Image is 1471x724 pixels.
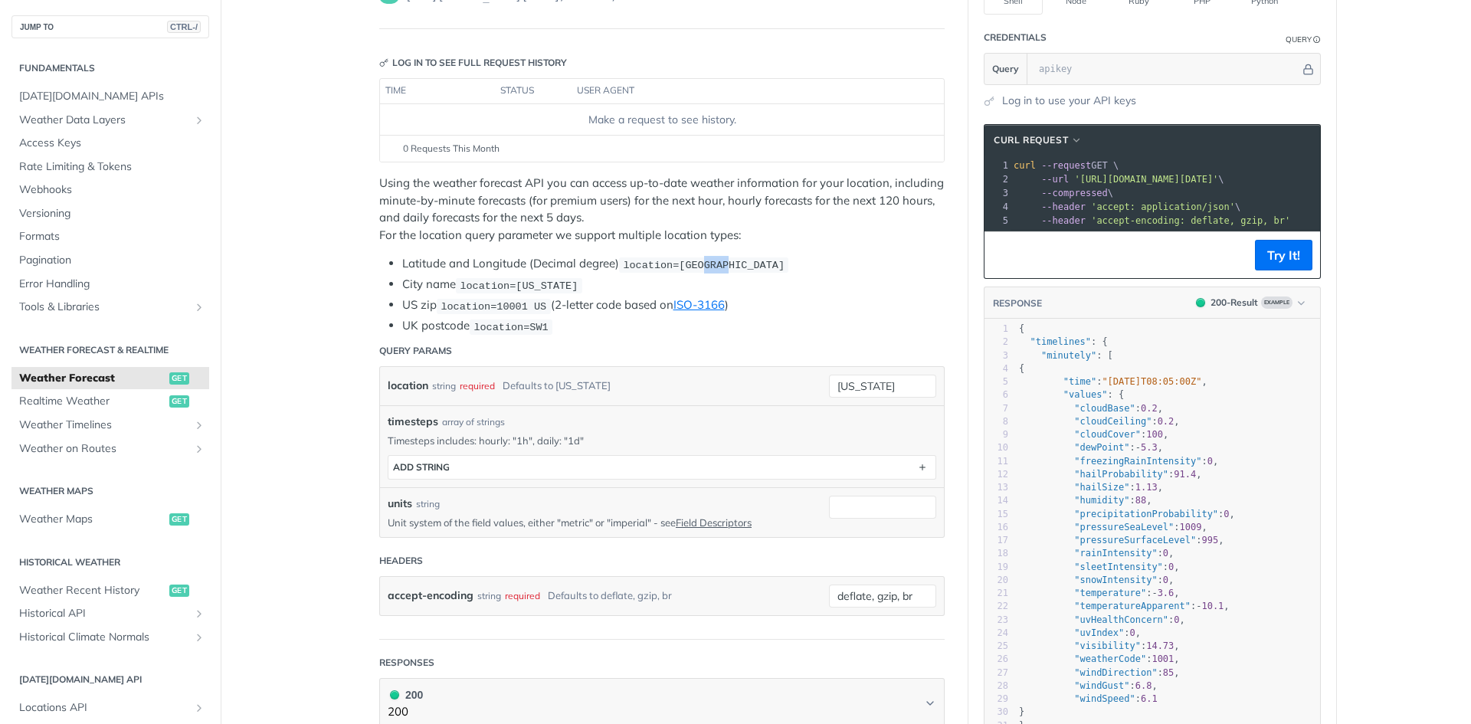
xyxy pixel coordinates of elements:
[984,587,1008,600] div: 21
[19,418,189,433] span: Weather Timelines
[19,300,189,315] span: Tools & Libraries
[1019,482,1163,493] span: : ,
[1074,535,1196,545] span: "pressureSurfaceLevel"
[988,133,1088,148] button: cURL Request
[379,56,567,70] div: Log in to see full request history
[1074,640,1141,651] span: "visibility"
[11,673,209,686] h2: [DATE][DOMAIN_NAME] API
[1158,588,1175,598] span: 3.6
[1255,240,1312,270] button: Try It!
[1019,548,1174,559] span: : ,
[1201,601,1224,611] span: 10.1
[1002,93,1136,109] a: Log in to use your API keys
[1019,588,1180,598] span: : ,
[1074,627,1124,638] span: "uvIndex"
[1019,336,1108,347] span: : {
[984,561,1008,574] div: 19
[1188,295,1312,310] button: 200200-ResultExample
[11,296,209,319] a: Tools & LibrariesShow subpages for Tools & Libraries
[379,58,388,67] svg: Key
[1031,54,1300,84] input: apikey
[984,653,1008,666] div: 26
[11,508,209,531] a: Weather Mapsget
[1201,535,1218,545] span: 995
[1019,693,1158,704] span: :
[1074,601,1191,611] span: "temperatureApparent"
[984,547,1008,560] div: 18
[169,585,189,597] span: get
[1019,522,1207,532] span: : ,
[992,62,1019,76] span: Query
[1019,706,1024,717] span: }
[11,225,209,248] a: Formats
[11,61,209,75] h2: Fundamentals
[11,85,209,108] a: [DATE][DOMAIN_NAME] APIs
[19,182,205,198] span: Webhooks
[1019,416,1180,427] span: : ,
[984,455,1008,468] div: 11
[1196,298,1205,307] span: 200
[19,136,205,151] span: Access Keys
[1019,509,1235,519] span: : ,
[380,79,495,103] th: time
[1019,627,1141,638] span: : ,
[984,336,1008,349] div: 2
[1041,215,1086,226] span: --header
[1158,416,1175,427] span: 0.2
[1091,201,1235,212] span: 'accept: application/json'
[1135,495,1146,506] span: 88
[1014,160,1036,171] span: curl
[11,109,209,132] a: Weather Data LayersShow subpages for Weather Data Layers
[432,375,456,397] div: string
[19,277,205,292] span: Error Handling
[19,394,165,409] span: Realtime Weather
[1019,389,1124,400] span: : {
[402,296,945,314] li: US zip (2-letter code based on )
[19,229,205,244] span: Formats
[984,402,1008,415] div: 7
[984,468,1008,481] div: 12
[548,585,672,607] div: Defaults to deflate, gzip, br
[1141,442,1158,453] span: 5.3
[11,156,209,179] a: Rate Limiting & Tokens
[402,276,945,293] li: City name
[1074,548,1157,559] span: "rainIntensity"
[19,89,205,104] span: [DATE][DOMAIN_NAME] APIs
[984,362,1008,375] div: 4
[1041,201,1086,212] span: --header
[984,706,1008,719] div: 30
[11,579,209,602] a: Weather Recent Historyget
[1074,416,1152,427] span: "cloudCeiling"
[1168,562,1174,572] span: 0
[1019,654,1180,664] span: : ,
[1019,495,1152,506] span: : ,
[1019,575,1174,585] span: : ,
[984,415,1008,428] div: 8
[1091,215,1290,226] span: 'accept-encoding: deflate, gzip, br'
[379,656,434,670] div: Responses
[388,516,806,529] p: Unit system of the field values, either "metric" or "imperial" - see
[1041,174,1069,185] span: --url
[193,702,205,714] button: Show subpages for Locations API
[11,437,209,460] a: Weather on RoutesShow subpages for Weather on Routes
[1019,680,1158,691] span: : ,
[1014,188,1113,198] span: \
[1286,34,1312,45] div: Query
[1141,693,1158,704] span: 6.1
[1174,614,1179,625] span: 0
[169,513,189,526] span: get
[1074,614,1168,625] span: "uvHealthConcern"
[1041,160,1091,171] span: --request
[984,667,1008,680] div: 27
[1163,667,1174,678] span: 85
[1313,36,1321,44] i: Information
[1074,588,1146,598] span: "temperature"
[984,214,1011,228] div: 5
[1211,296,1258,310] div: 200 - Result
[1019,350,1113,361] span: : [
[984,31,1047,44] div: Credentials
[984,159,1011,172] div: 1
[1014,201,1240,212] span: \
[984,172,1011,186] div: 2
[1102,376,1201,387] span: "[DATE]T08:05:00Z"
